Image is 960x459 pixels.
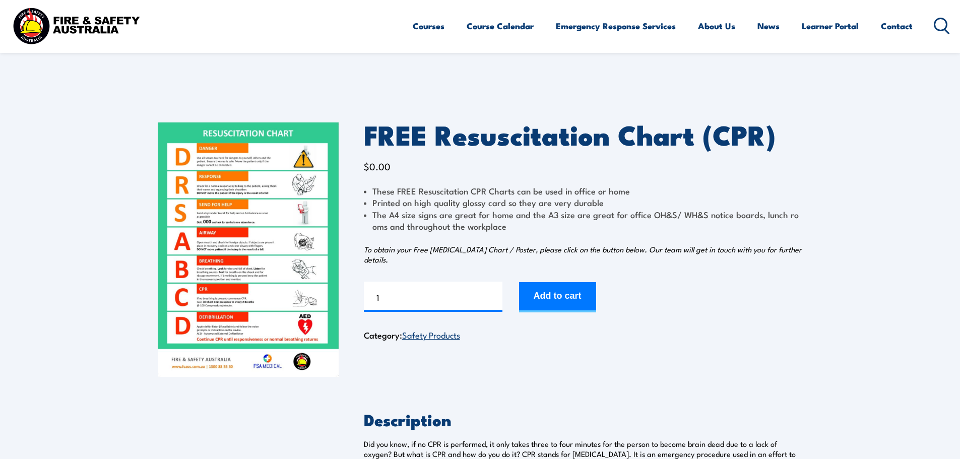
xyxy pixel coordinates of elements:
h1: FREE Resuscitation Chart (CPR) [364,122,803,146]
h2: Description [364,412,803,426]
button: Add to cart [519,282,596,312]
img: FREE Resuscitation Chart - What are the 7 steps to CPR? [158,122,339,377]
span: Category: [364,329,460,341]
a: Course Calendar [467,13,534,39]
span: $ [364,159,369,173]
a: Safety Products [402,329,460,341]
a: Emergency Response Services [556,13,676,39]
a: News [757,13,780,39]
a: Courses [413,13,444,39]
a: Contact [881,13,913,39]
input: Product quantity [364,282,502,312]
a: About Us [698,13,735,39]
li: These FREE Resuscitation CPR Charts can be used in office or home [364,185,803,196]
bdi: 0.00 [364,159,391,173]
li: The A4 size signs are great for home and the A3 size are great for office OH&S/ WH&S notice board... [364,209,803,232]
li: Printed on high quality glossy card so they are very durable [364,196,803,208]
a: Learner Portal [802,13,859,39]
em: To obtain your Free [MEDICAL_DATA] Chart / Poster, please click on the button below. Our team wil... [364,244,802,265]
